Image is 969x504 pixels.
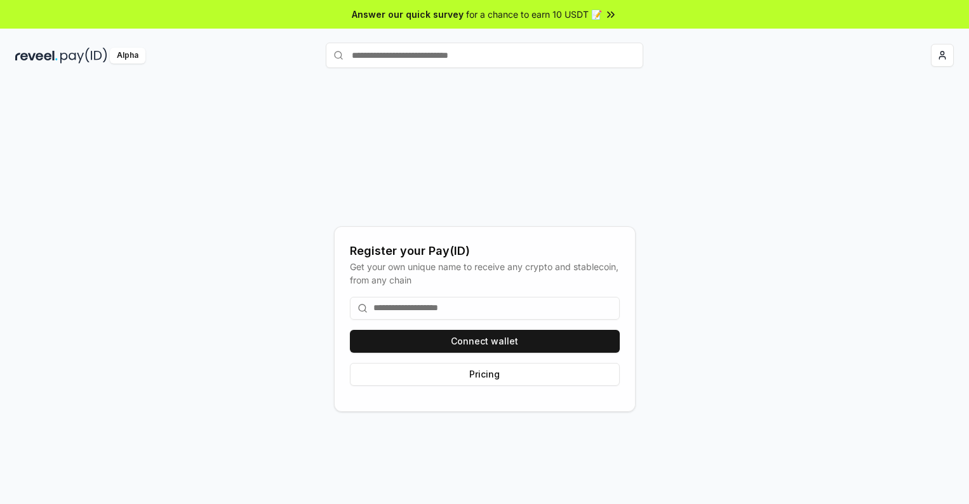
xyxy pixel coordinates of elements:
img: reveel_dark [15,48,58,64]
span: for a chance to earn 10 USDT 📝 [466,8,602,21]
button: Pricing [350,363,620,386]
div: Get your own unique name to receive any crypto and stablecoin, from any chain [350,260,620,287]
div: Alpha [110,48,145,64]
div: Register your Pay(ID) [350,242,620,260]
button: Connect wallet [350,330,620,353]
img: pay_id [60,48,107,64]
span: Answer our quick survey [352,8,464,21]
